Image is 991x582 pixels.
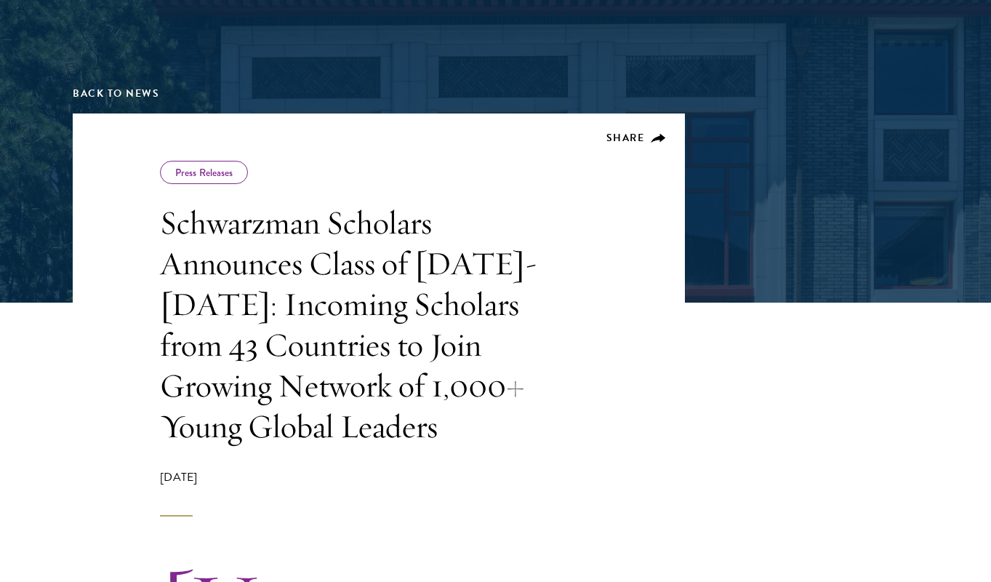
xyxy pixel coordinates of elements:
[606,130,645,145] span: Share
[606,132,667,145] button: Share
[73,86,159,101] a: Back to News
[160,202,574,447] h1: Schwarzman Scholars Announces Class of [DATE]-[DATE]: Incoming Scholars from 43 Countries to Join...
[175,165,233,180] a: Press Releases
[160,469,574,517] div: [DATE]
